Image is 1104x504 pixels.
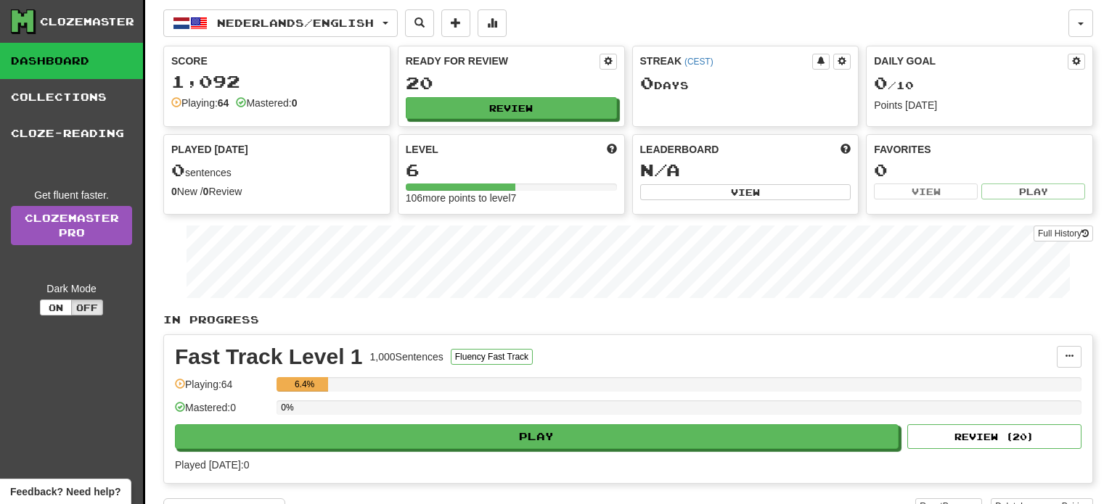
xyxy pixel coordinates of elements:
span: Played [DATE] [171,142,248,157]
span: 0 [640,73,654,93]
button: Nederlands/English [163,9,398,37]
button: On [40,299,72,315]
span: N/A [640,160,680,180]
div: New / Review [171,184,383,199]
span: Nederlands / English [217,17,374,29]
span: 0 [874,73,888,93]
button: Full History [1034,226,1093,241]
span: Leaderboard [640,142,719,157]
button: Fluency Fast Track [451,349,533,365]
div: 0 [874,161,1085,179]
button: Review [406,97,617,119]
button: View [640,184,851,200]
div: Mastered: [236,96,297,110]
strong: 0 [203,186,209,197]
button: Off [71,299,103,315]
button: Search sentences [405,9,434,37]
div: Streak [640,54,813,68]
div: Score [171,54,383,68]
div: Mastered: 0 [175,400,269,424]
span: Level [406,142,438,157]
span: Played [DATE]: 0 [175,459,249,471]
div: 6 [406,161,617,179]
span: / 10 [874,79,914,91]
div: Points [DATE] [874,98,1085,112]
div: Get fluent faster. [11,188,132,202]
div: 1,000 Sentences [370,350,443,364]
div: 106 more points to level 7 [406,191,617,205]
div: Favorites [874,142,1085,157]
strong: 64 [218,97,229,109]
span: 0 [171,160,185,180]
div: Ready for Review [406,54,600,68]
div: 1,092 [171,73,383,91]
div: 20 [406,74,617,92]
button: View [874,183,978,199]
a: ClozemasterPro [11,206,132,245]
div: Fast Track Level 1 [175,346,363,368]
span: Open feedback widget [10,484,120,499]
button: More stats [478,9,507,37]
div: Day s [640,74,851,93]
div: Dark Mode [11,281,132,296]
div: Playing: [171,96,229,110]
strong: 0 [171,186,177,197]
a: (CEST) [684,57,713,67]
button: Review (20) [907,424,1081,449]
div: Playing: 64 [175,377,269,401]
strong: 0 [292,97,298,109]
button: Play [981,183,1085,199]
div: Daily Goal [874,54,1068,70]
div: 6.4% [281,377,328,392]
button: Play [175,424,899,449]
button: Add sentence to collection [441,9,470,37]
span: This week in points, UTC [841,142,851,157]
p: In Progress [163,313,1093,327]
div: Clozemaster [40,15,134,29]
div: sentences [171,161,383,180]
span: Score more points to level up [607,142,617,157]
